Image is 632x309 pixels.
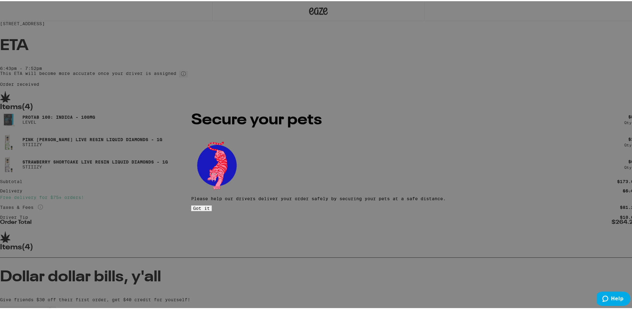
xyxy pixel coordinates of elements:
[191,204,212,210] button: Got it
[191,139,242,190] img: pets
[597,290,630,306] iframe: Opens a widget where you can find more information
[193,205,210,210] span: Got it
[191,195,446,200] p: Please help our drivers deliver your order safely by securing your pets at a safe distance.
[191,112,446,127] h2: Secure your pets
